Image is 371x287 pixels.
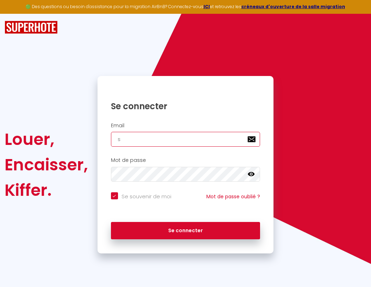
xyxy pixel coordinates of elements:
[6,3,27,24] button: Ouvrir le widget de chat LiveChat
[5,127,88,152] div: Louer,
[5,152,88,177] div: Encaisser,
[111,157,260,163] h2: Mot de passe
[111,132,260,147] input: Ton Email
[111,101,260,112] h1: Se connecter
[111,222,260,240] button: Se connecter
[206,193,260,200] a: Mot de passe oublié ?
[5,177,88,203] div: Kiffer.
[5,21,58,34] img: SuperHote logo
[111,123,260,129] h2: Email
[204,4,210,10] a: ICI
[241,4,345,10] a: créneaux d'ouverture de la salle migration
